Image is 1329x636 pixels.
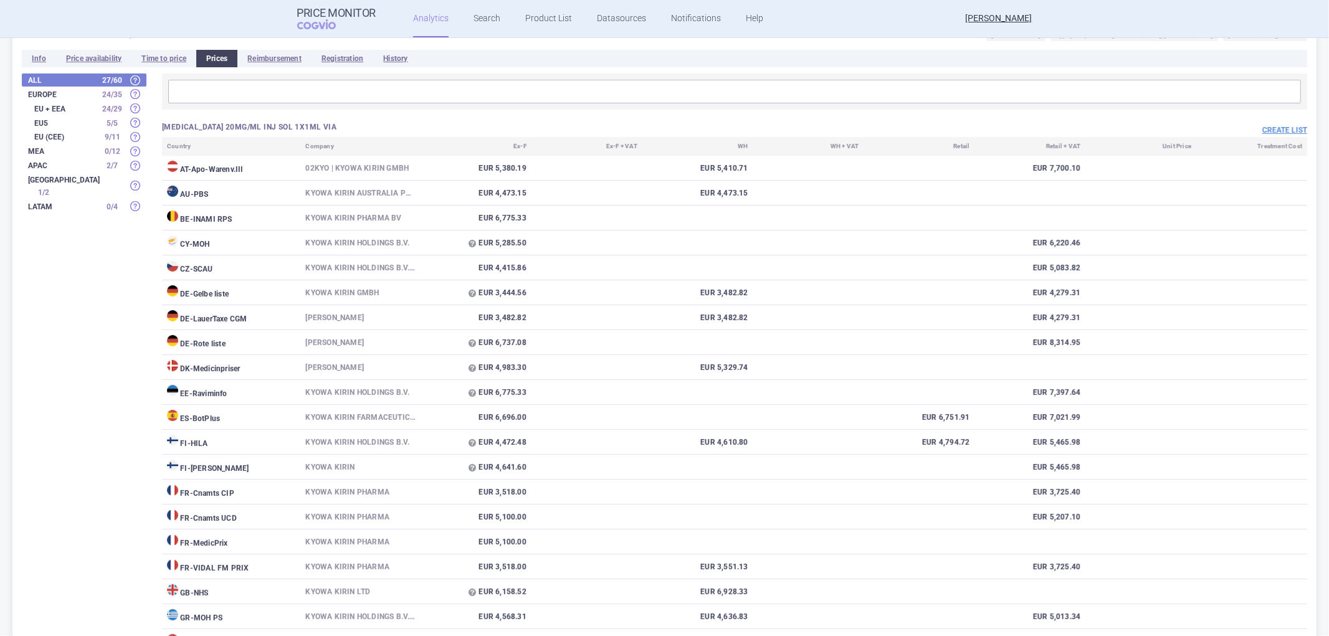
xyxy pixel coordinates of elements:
td: EUR 4,279.31 [974,280,1085,305]
td: EUR 7,021.99 [974,405,1085,430]
td: EUR 6,775.33 [421,206,531,230]
div: [GEOGRAPHIC_DATA] 1/2 [22,173,146,199]
li: Registration [312,50,373,67]
th: WH + VAT [753,137,864,156]
td: EUR 6,158.52 [421,579,531,604]
div: 24 / 35 [97,88,128,101]
h3: [MEDICAL_DATA] 20MG/ML INJ SOL 1X1ML VIA [162,122,735,133]
img: Germany [167,310,178,321]
td: FR - MedicPrix [162,529,300,554]
strong: All [28,77,97,84]
strong: MEA [28,148,97,155]
td: 02KYO | KYOWA KIRIN GMBH [300,156,421,181]
div: 24 / 29 [97,103,128,115]
div: 1 / 2 [28,186,59,199]
td: Kyowa Kirin GmbH [300,280,421,305]
td: EUR 5,083.82 [974,255,1085,280]
td: FR - Cnamts UCD [162,505,300,529]
div: 5 / 5 [97,117,128,130]
td: GR - MOH PS [162,604,300,629]
span: COGVIO [297,19,353,29]
td: EUR 4,983.30 [421,355,531,380]
div: MEA 0/12 [22,145,146,158]
td: EUR 6,775.33 [421,380,531,405]
th: Unit Price [1085,137,1196,156]
th: Company [300,137,421,156]
div: EU + EEA 24/29 [22,102,146,115]
td: EUR 5,207.10 [974,505,1085,529]
strong: EU (CEE) [34,133,97,141]
th: WH [642,137,753,156]
img: Estonia [167,385,178,396]
td: KYOWA KIRIN PHARMA [300,554,421,579]
td: FR - Cnamts CIP [162,480,300,505]
div: 0 / 4 [97,201,128,213]
td: DE - LauerTaxe CGM [162,305,300,330]
td: CY - MOH [162,230,300,255]
td: EUR 8,314.95 [974,330,1085,355]
td: [PERSON_NAME] [300,330,421,355]
li: Price availability [56,50,132,67]
div: APAC 2/7 [22,159,146,172]
td: EUR 6,696.00 [421,405,531,430]
td: [PERSON_NAME] [300,305,421,330]
td: EUR 5,100.00 [421,529,531,554]
th: Ex-F + VAT [531,137,642,156]
div: EU (CEE) 9/11 [22,131,146,144]
strong: EU + EEA [34,105,97,113]
td: [PERSON_NAME] [300,355,421,380]
strong: EU5 [34,120,97,127]
td: EUR 5,465.98 [974,430,1085,455]
td: EUR 4,641.60 [421,455,531,480]
td: EUR 5,100.00 [421,505,531,529]
td: EUR 3,444.56 [421,280,531,305]
td: KYOWA KIRIN AUSTRALIA PTY LTD [300,181,421,206]
div: 9 / 11 [97,131,128,143]
img: Austria [167,161,178,172]
td: EUR 3,518.00 [421,554,531,579]
td: EUR 4,472.48 [421,430,531,455]
td: EUR 4,610.80 [642,430,753,455]
strong: LATAM [28,203,97,211]
th: Country [162,137,300,156]
td: EUR 5,410.71 [642,156,753,181]
td: KYOWA KIRIN PHARMA BV [300,206,421,230]
td: EUR 3,482.82 [642,305,753,330]
td: EUR 6,751.91 [864,405,974,430]
button: Create list [1262,125,1307,136]
td: Kyowa Kirin Holdings B.V. [300,380,421,405]
div: EU5 5/5 [22,116,146,130]
td: KYOWA KIRIN [300,455,421,480]
td: EUR 6,220.46 [974,230,1085,255]
td: EUR 3,551.13 [642,554,753,579]
td: ES - BotPlus [162,405,300,430]
img: Cyprus [167,235,178,247]
td: EUR 4,794.72 [864,430,974,455]
td: EUR 3,482.82 [642,280,753,305]
td: EUR 3,482.82 [421,305,531,330]
div: 27 / 60 [97,74,128,87]
td: EUR 5,285.50 [421,230,531,255]
img: Germany [167,285,178,297]
li: Time to price [131,50,196,67]
strong: Europe [28,91,97,98]
td: KYOWA KIRIN PHARMA [300,529,421,554]
td: EUR 5,380.19 [421,156,531,181]
div: 0 / 12 [97,145,128,158]
th: Treatment Cost [1196,137,1307,156]
li: Reimbursement [237,50,312,67]
li: Prices [196,50,237,67]
td: KYOWA KIRIN PHARMA [300,505,421,529]
div: All27/60 [22,74,146,87]
td: DE - Gelbe liste [162,280,300,305]
strong: [GEOGRAPHIC_DATA] [28,176,100,184]
td: EUR 4,473.15 [642,181,753,206]
li: History [373,50,417,67]
td: EUR 4,636.83 [642,604,753,629]
td: EUR 5,329.74 [642,355,753,380]
td: EUR 3,518.00 [421,480,531,505]
img: Belgium [167,211,178,222]
td: EUR 5,013.34 [974,604,1085,629]
td: KYOWA KIRIN HOLDINGS B.V., [GEOGRAPHIC_DATA] [300,604,421,629]
th: Retail + VAT [974,137,1085,156]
